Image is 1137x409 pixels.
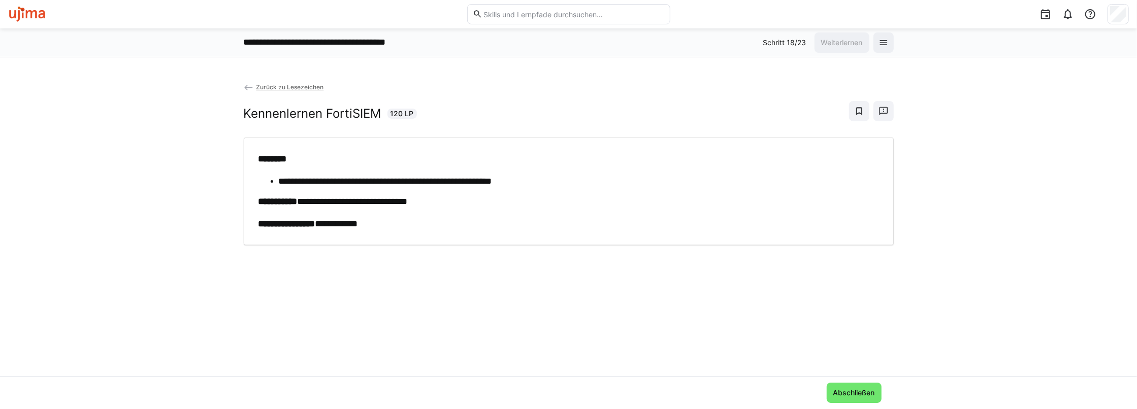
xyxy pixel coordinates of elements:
[391,109,414,119] span: 120 LP
[763,38,806,48] p: Schritt 18/23
[832,388,876,398] span: Abschließen
[244,106,381,121] h2: Kennenlernen FortiSIEM
[256,83,323,91] span: Zurück zu Lesezeichen
[482,10,664,19] input: Skills und Lernpfade durchsuchen…
[820,38,864,48] span: Weiterlernen
[815,32,869,53] button: Weiterlernen
[244,83,324,91] a: Zurück zu Lesezeichen
[827,383,882,403] button: Abschließen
